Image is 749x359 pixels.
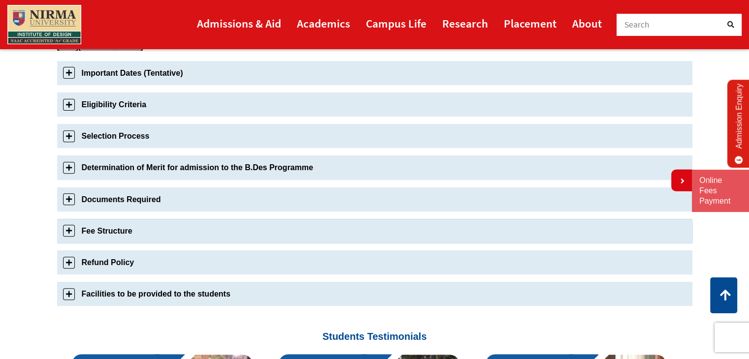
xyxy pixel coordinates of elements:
[442,12,488,34] a: Research
[57,187,692,211] a: Documents Required
[65,313,685,342] h3: Students Testimonials
[7,5,81,44] img: main_logo
[366,12,426,34] a: Campus Life
[57,250,692,274] a: Refund Policy
[699,176,742,206] a: Online Fees Payment
[57,124,692,148] a: Selection Process
[197,12,281,34] a: Admissions & Aid
[504,12,556,34] a: Placement
[297,12,350,34] a: Academics
[57,282,692,306] a: Facilities to be provided to the students
[57,219,692,243] a: Fee Structure
[624,19,650,30] span: Search
[57,92,692,117] a: Eligibility Criteria
[57,61,692,85] a: Important Dates (Tentative)
[572,12,602,34] a: About
[57,155,692,179] a: Determination of Merit for admission to the B.Des Programme
[57,42,143,51] a: [URL][DOMAIN_NAME]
